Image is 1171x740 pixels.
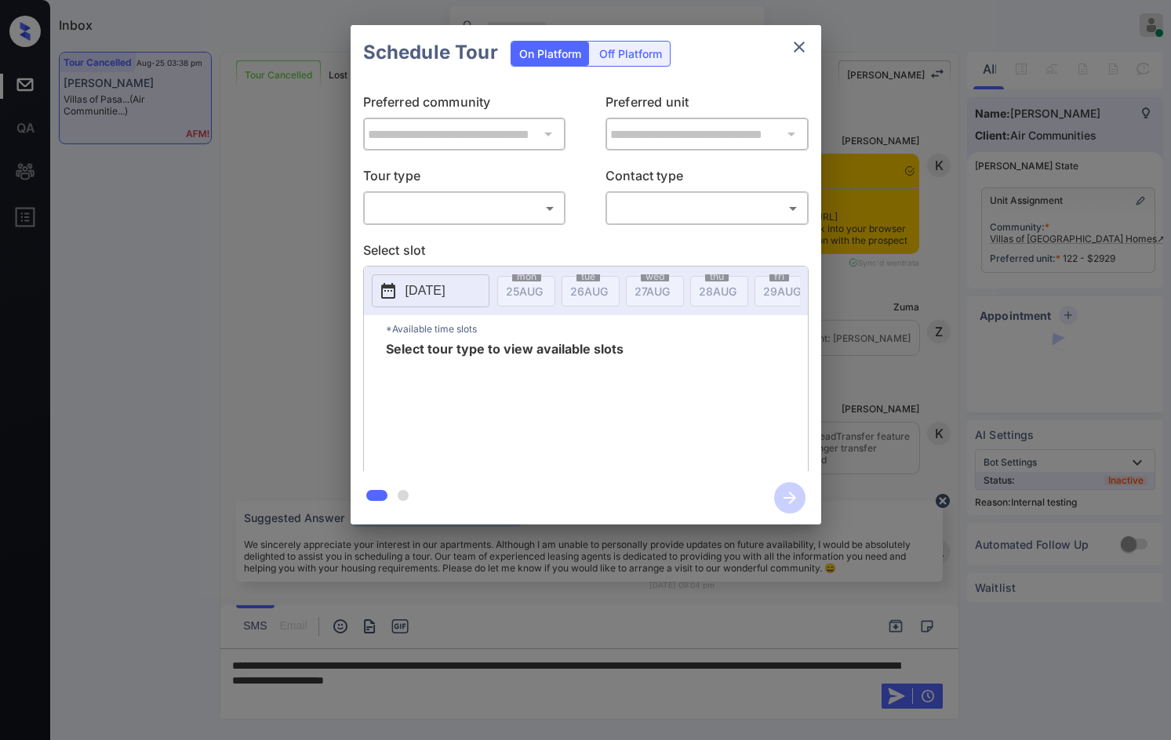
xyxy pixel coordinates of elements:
button: close [784,31,815,63]
p: Select slot [363,241,809,266]
div: Off Platform [591,42,670,66]
div: On Platform [511,42,589,66]
p: Preferred unit [606,92,809,118]
button: [DATE] [372,274,489,307]
span: Select tour type to view available slots [386,343,624,468]
p: Tour type [363,166,566,191]
p: [DATE] [405,281,445,300]
p: Preferred community [363,92,566,118]
h2: Schedule Tour [351,25,511,80]
p: Contact type [606,166,809,191]
p: *Available time slots [386,315,808,343]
